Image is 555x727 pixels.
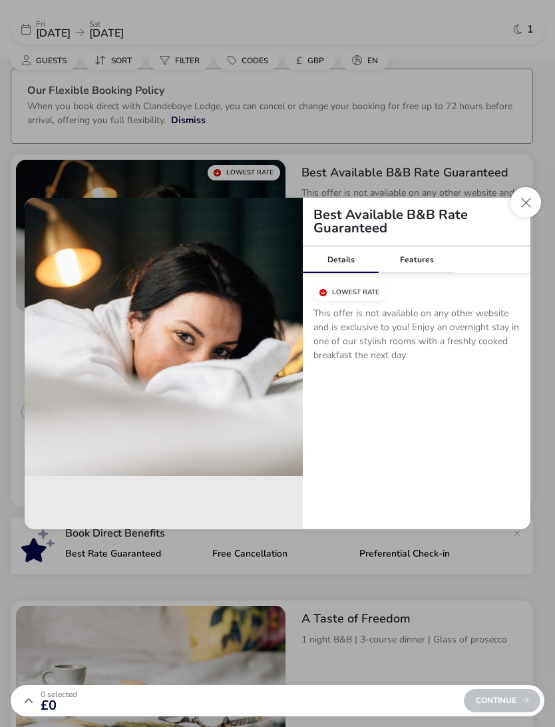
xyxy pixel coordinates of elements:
[303,246,379,273] div: Details
[41,689,77,700] span: 0 Selected
[313,284,386,301] div: Lowest Rate
[41,699,77,712] span: £0
[313,306,520,367] p: This offer is not available on any other website and is exclusive to you! Enjoy an overnight stay...
[476,696,529,705] span: Continue
[464,689,540,712] div: Continue
[510,187,541,218] button: Close modal
[379,246,455,273] div: Features
[25,198,530,529] div: tariffDetails
[303,208,530,235] h2: Best Available B&B Rate Guaranteed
